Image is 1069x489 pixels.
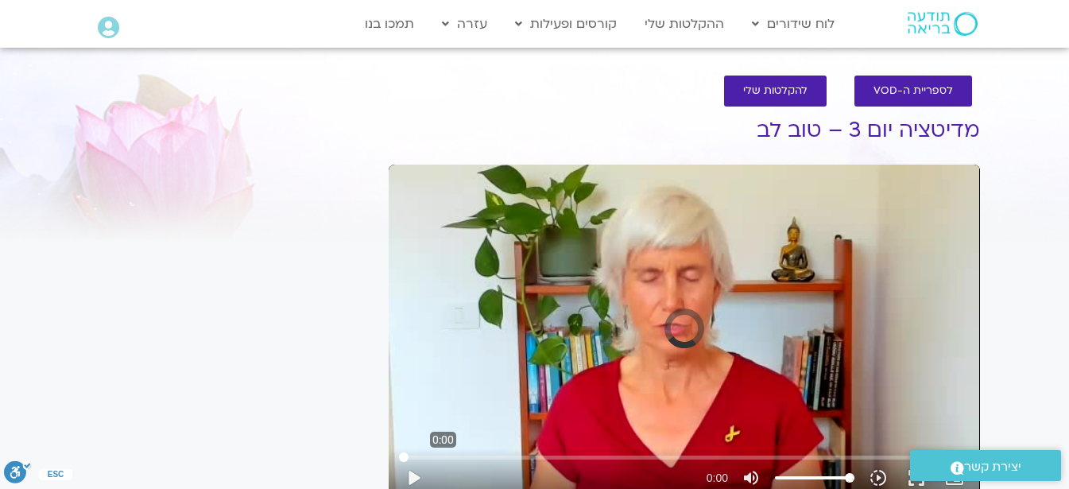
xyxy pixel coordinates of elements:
[744,9,842,39] a: לוח שידורים
[724,76,827,107] a: להקלטות שלי
[389,118,980,142] h1: מדיטציה יום 3 – טוב לב
[357,9,422,39] a: תמכו בנו
[434,9,495,39] a: עזרה
[743,85,808,97] span: להקלטות שלי
[637,9,732,39] a: ההקלטות שלי
[854,76,972,107] a: לספריית ה-VOD
[964,456,1021,478] span: יצירת קשר
[507,9,625,39] a: קורסים ופעילות
[910,450,1061,481] a: יצירת קשר
[873,85,953,97] span: לספריית ה-VOD
[908,12,978,36] img: תודעה בריאה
